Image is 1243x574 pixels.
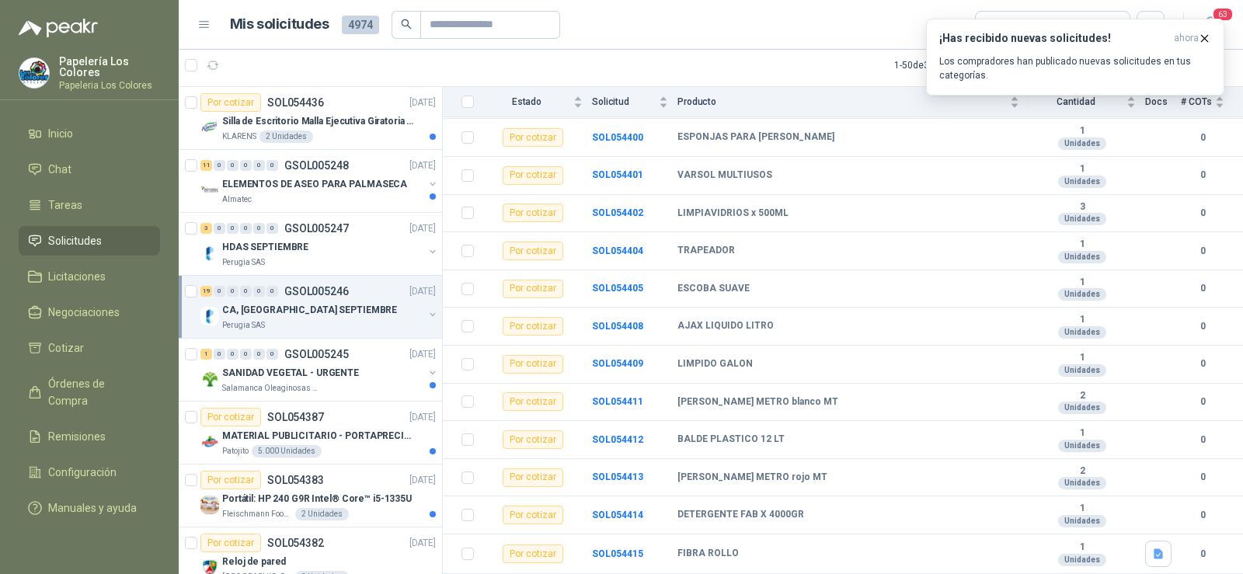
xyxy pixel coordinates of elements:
[677,433,785,446] b: BALDE PLASTICO 12 LT
[592,434,643,445] a: SOL054412
[677,548,739,560] b: FIBRA ROLLO
[200,408,261,426] div: Por cotizar
[592,321,643,332] a: SOL054408
[503,317,563,336] div: Por cotizar
[1212,7,1234,22] span: 63
[503,242,563,260] div: Por cotizar
[19,333,160,363] a: Cotizar
[592,548,643,559] a: SOL054415
[222,256,265,269] p: Perugia SAS
[409,96,436,110] p: [DATE]
[179,464,442,527] a: Por cotizarSOL054383[DATE] Company LogoPortátil: HP 240 G9R Intel® Core™ i5-1335UFleischmann Food...
[200,118,219,137] img: Company Logo
[1181,281,1224,296] b: 0
[503,128,563,147] div: Por cotizar
[1181,357,1224,371] b: 0
[592,169,643,180] a: SOL054401
[200,496,219,514] img: Company Logo
[409,158,436,173] p: [DATE]
[200,471,261,489] div: Por cotizar
[1058,326,1106,339] div: Unidades
[409,473,436,488] p: [DATE]
[677,509,804,521] b: DETERGENTE FAB X 4000GR
[48,428,106,445] span: Remisiones
[200,345,439,395] a: 1 0 0 0 0 0 GSOL005245[DATE] Company LogoSANIDAD VEGETAL - URGENTESalamanca Oleaginosas SAS
[19,190,160,220] a: Tareas
[222,508,292,520] p: Fleischmann Foods S.A.
[227,160,239,171] div: 0
[1029,390,1136,402] b: 2
[677,396,838,409] b: [PERSON_NAME] METRO blanco MT
[48,339,84,357] span: Cotizar
[222,555,286,569] p: Reloj de pared
[592,471,643,482] a: SOL054413
[1181,319,1224,334] b: 0
[200,307,219,325] img: Company Logo
[240,160,252,171] div: 0
[677,96,1007,107] span: Producto
[200,160,212,171] div: 11
[266,160,278,171] div: 0
[592,510,643,520] a: SOL054414
[253,223,265,234] div: 0
[19,297,160,327] a: Negociaciones
[19,226,160,256] a: Solicitudes
[284,286,349,297] p: GSOL005246
[1029,465,1136,478] b: 2
[253,286,265,297] div: 0
[1058,288,1106,301] div: Unidades
[59,81,160,90] p: Papeleria Los Colores
[1058,554,1106,566] div: Unidades
[677,87,1029,117] th: Producto
[503,430,563,449] div: Por cotizar
[985,16,1018,33] div: Todas
[253,160,265,171] div: 0
[1029,238,1136,251] b: 1
[1181,433,1224,447] b: 0
[1058,440,1106,452] div: Unidades
[284,223,349,234] p: GSOL005247
[267,475,324,485] p: SOL054383
[227,349,239,360] div: 0
[1058,176,1106,188] div: Unidades
[1181,168,1224,183] b: 0
[214,349,225,360] div: 0
[1174,32,1199,45] span: ahora
[267,412,324,423] p: SOL054387
[401,19,412,30] span: search
[1181,244,1224,259] b: 0
[19,493,160,523] a: Manuales y ayuda
[284,349,349,360] p: GSOL005245
[1029,427,1136,440] b: 1
[1181,395,1224,409] b: 0
[592,245,643,256] a: SOL054404
[48,499,137,517] span: Manuales y ayuda
[266,223,278,234] div: 0
[1058,364,1106,377] div: Unidades
[222,492,412,506] p: Portátil: HP 240 G9R Intel® Core™ i5-1335U
[230,13,329,36] h1: Mis solicitudes
[222,193,252,206] p: Almatec
[592,87,677,117] th: Solicitud
[1058,477,1106,489] div: Unidades
[227,223,239,234] div: 0
[200,433,219,451] img: Company Logo
[200,286,212,297] div: 19
[677,207,789,220] b: LIMPIAVIDRIOS x 500ML
[409,284,436,299] p: [DATE]
[677,245,735,257] b: TRAPEADOR
[592,396,643,407] b: SOL054411
[1029,314,1136,326] b: 1
[677,471,827,484] b: [PERSON_NAME] METRO rojo MT
[253,349,265,360] div: 0
[240,349,252,360] div: 0
[939,32,1168,45] h3: ¡Has recibido nuevas solicitudes!
[592,207,643,218] a: SOL054402
[200,223,212,234] div: 3
[19,58,49,88] img: Company Logo
[19,262,160,291] a: Licitaciones
[503,204,563,222] div: Por cotizar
